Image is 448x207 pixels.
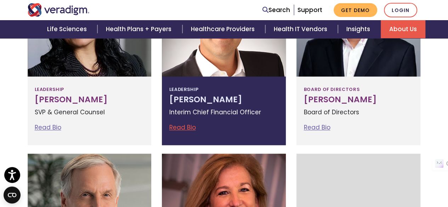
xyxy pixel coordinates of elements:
[384,3,417,17] a: Login
[334,3,377,17] a: Get Demo
[304,84,359,95] span: Board of Directors
[265,20,338,38] a: Health IT Vendors
[182,20,265,38] a: Healthcare Providers
[39,20,97,38] a: Life Sciences
[169,108,279,117] p: Interim Chief Financial Officer
[297,6,322,14] a: Support
[28,3,90,17] img: Veradigm logo
[262,5,290,15] a: Search
[35,123,61,132] a: Read Bio
[35,95,144,105] h3: [PERSON_NAME]
[169,95,279,105] h3: [PERSON_NAME]
[304,123,330,132] a: Read Bio
[35,84,64,95] span: Leadership
[304,95,413,105] h3: [PERSON_NAME]
[304,108,413,117] p: Board of Directors
[97,20,182,38] a: Health Plans + Payers
[4,186,21,203] button: Open CMP widget
[169,84,198,95] span: Leadership
[381,20,425,38] a: About Us
[169,123,195,132] a: Read Bio
[35,108,144,117] p: SVP & General Counsel
[338,20,381,38] a: Insights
